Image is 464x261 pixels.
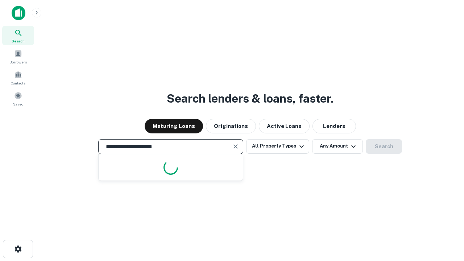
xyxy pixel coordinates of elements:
[9,59,27,65] span: Borrowers
[13,101,24,107] span: Saved
[312,119,356,133] button: Lenders
[145,119,203,133] button: Maturing Loans
[312,139,363,154] button: Any Amount
[2,47,34,66] a: Borrowers
[428,203,464,238] iframe: Chat Widget
[2,26,34,45] a: Search
[206,119,256,133] button: Originations
[2,89,34,108] a: Saved
[231,141,241,152] button: Clear
[246,139,309,154] button: All Property Types
[12,6,25,20] img: capitalize-icon.png
[259,119,310,133] button: Active Loans
[12,38,25,44] span: Search
[11,80,25,86] span: Contacts
[2,68,34,87] a: Contacts
[167,90,333,107] h3: Search lenders & loans, faster.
